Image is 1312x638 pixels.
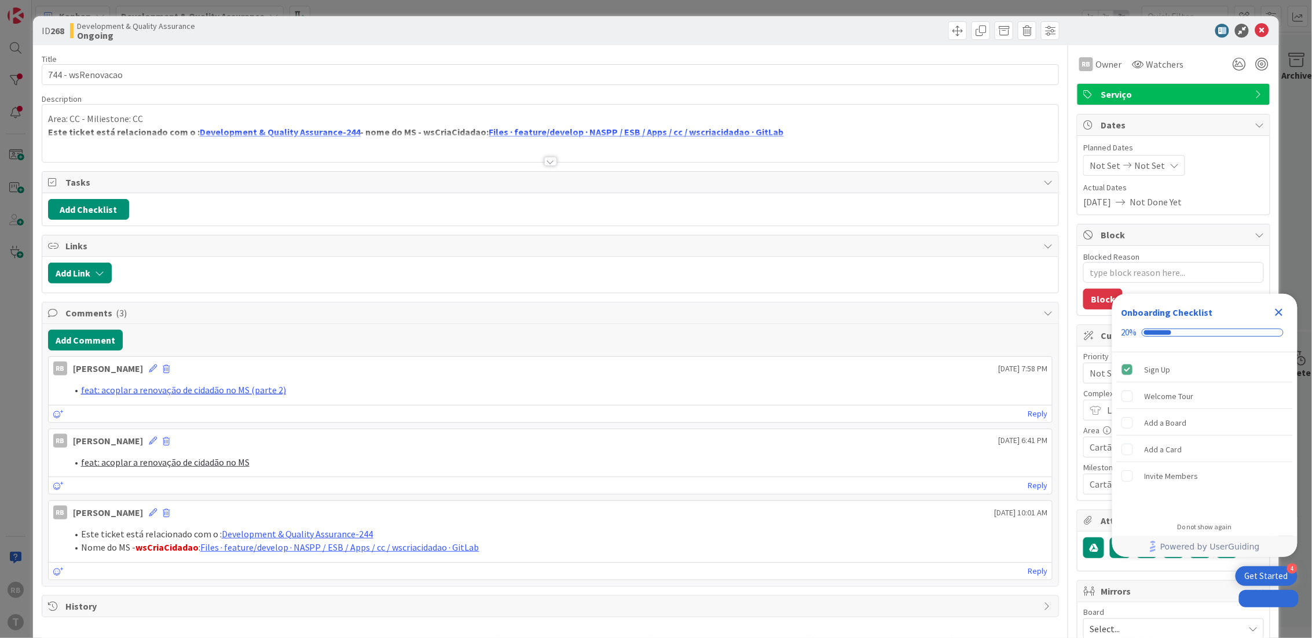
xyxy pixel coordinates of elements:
span: Planned Dates [1083,142,1264,154]
span: Serviço [1101,87,1249,101]
label: Title [42,54,57,64]
div: Add a Card is incomplete. [1117,437,1293,462]
span: [DATE] 10:01 AM [994,507,1047,519]
span: ( 3 ) [116,307,127,319]
span: Description [42,94,82,104]
span: History [65,599,1038,613]
div: RB [1079,57,1093,71]
a: Reply [1028,478,1047,493]
a: Development & Quality Assurance-244 [200,126,361,138]
strong: wsCriaCidadao [135,541,199,553]
div: Milestone [1083,463,1264,471]
span: Dates [1101,118,1249,132]
span: Select... [1090,621,1238,637]
span: Tasks [65,175,1038,189]
span: Powered by UserGuiding [1160,540,1260,554]
a: feat: acoplar a renovação de cidadão no MS [81,456,250,468]
span: Not Done Yet [1130,195,1182,209]
b: Ongoing [77,31,195,40]
span: Large [1107,402,1238,418]
div: Add a Board [1145,416,1187,430]
div: Footer [1112,536,1298,557]
div: Do not show again [1178,522,1232,532]
span: [DATE] 6:41 PM [998,434,1047,447]
input: type card name here... [42,64,1060,85]
a: Reply [1028,407,1047,421]
div: Invite Members [1145,469,1199,483]
div: [PERSON_NAME] [73,362,143,375]
a: Powered by UserGuiding [1118,536,1292,557]
div: Open Get Started checklist, remaining modules: 4 [1236,566,1298,586]
span: Mirrors [1101,584,1249,598]
a: Reply [1028,564,1047,578]
span: [DATE] [1083,195,1111,209]
div: 20% [1122,327,1137,338]
button: Block [1083,289,1123,309]
span: Not Set [1090,158,1120,172]
span: [DATE] 7:58 PM [998,363,1047,375]
div: RB [53,506,67,519]
span: Block [1101,228,1249,242]
div: [PERSON_NAME] [73,506,143,519]
span: Custom Fields [1101,329,1249,342]
div: RB [53,434,67,448]
span: Development & Quality Assurance [77,21,195,31]
span: Attachments [1101,514,1249,528]
div: Add a Card [1145,442,1182,456]
div: Checklist items [1112,352,1298,515]
span: Owner [1095,57,1122,71]
div: Checklist progress: 20% [1122,327,1288,338]
span: Board [1083,608,1104,616]
span: Comments [65,306,1038,320]
span: Links [65,239,1038,253]
li: Este ticket está relacionado com o : [67,528,1048,541]
div: Sign Up [1145,363,1171,377]
span: Not Set [1090,365,1238,381]
div: Welcome Tour [1145,389,1194,403]
button: Add Comment [48,330,123,351]
label: Blocked Reason [1083,252,1139,262]
span: ID [42,24,64,38]
button: Add Checklist [48,199,129,220]
span: Actual Dates [1083,182,1264,194]
li: Nome do MS - : [67,541,1048,554]
div: Welcome Tour is incomplete. [1117,383,1293,409]
div: Priority [1083,352,1264,360]
div: Complexidade [1083,389,1264,397]
div: RB [53,362,67,375]
span: Not Set [1134,158,1165,172]
div: Get Started [1245,570,1288,582]
div: Add a Board is incomplete. [1117,410,1293,436]
div: Sign Up is complete. [1117,357,1293,382]
span: Cartão de Cidadão [1090,476,1238,492]
a: Files · feature/develop · NASPP / ESB / Apps / cc / wscriacidadao · GitLab [200,541,479,553]
a: feat: acoplar a renovação de cidadão no MS (parte 2) [81,384,286,396]
div: Area [1083,426,1264,434]
div: [PERSON_NAME] [73,434,143,448]
div: Close Checklist [1270,303,1288,322]
div: Invite Members is incomplete. [1117,463,1293,489]
b: 268 [50,25,64,36]
p: Area: CC - Miliestone: CC [48,112,1053,126]
a: Development & Quality Assurance-244 [222,528,373,540]
span: Cartão Cidadão [1090,439,1238,455]
div: Checklist Container [1112,294,1298,557]
button: Add Link [48,263,112,283]
a: Files · feature/develop · NASPP / ESB / Apps / cc / wscriacidadao · GitLab [489,126,784,138]
div: 4 [1287,563,1298,574]
span: Watchers [1146,57,1183,71]
strong: Este ticket está relacionado com o : - nome do MS - wsCriaCidadao: [48,126,784,138]
div: Onboarding Checklist [1122,305,1213,319]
